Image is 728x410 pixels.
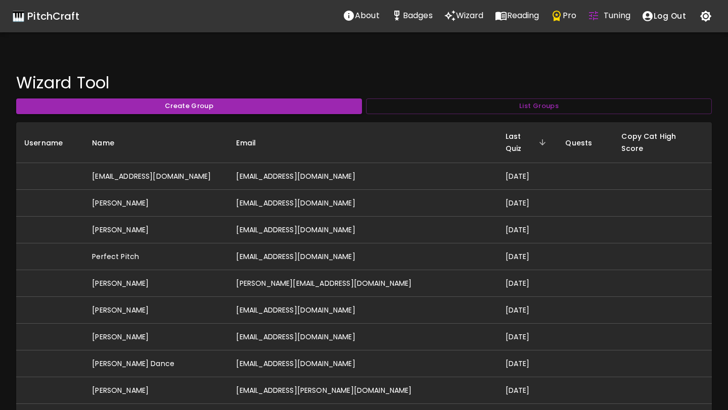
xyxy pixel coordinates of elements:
[497,377,558,404] td: [DATE]
[228,297,497,324] td: [EMAIL_ADDRESS][DOMAIN_NAME]
[489,6,545,26] button: Reading
[84,163,228,190] td: [EMAIL_ADDRESS][DOMAIN_NAME]
[582,6,636,26] button: Tuning Quiz
[456,10,484,22] p: Wizard
[228,270,497,297] td: [PERSON_NAME][EMAIL_ADDRESS][DOMAIN_NAME]
[228,243,497,270] td: [EMAIL_ADDRESS][DOMAIN_NAME]
[84,190,228,217] td: [PERSON_NAME]
[489,6,545,27] a: Reading
[228,324,497,350] td: [EMAIL_ADDRESS][DOMAIN_NAME]
[355,10,380,22] p: About
[506,130,550,155] span: Last Quiz
[604,10,630,22] p: Tuning
[24,137,76,149] span: Username
[12,8,79,24] a: 🎹 PitchCraft
[497,270,558,297] td: [DATE]
[84,377,228,404] td: [PERSON_NAME]
[228,190,497,217] td: [EMAIL_ADDRESS][DOMAIN_NAME]
[228,163,497,190] td: [EMAIL_ADDRESS][DOMAIN_NAME]
[16,73,712,93] h4: Wizard Tool
[366,98,712,114] button: List Groups
[621,130,704,155] span: Copy Cat High Score
[507,10,539,22] p: Reading
[497,217,558,243] td: [DATE]
[16,98,362,114] button: Create Group
[228,217,497,243] td: [EMAIL_ADDRESS][DOMAIN_NAME]
[545,6,582,27] a: Pro
[84,270,228,297] td: [PERSON_NAME]
[497,163,558,190] td: [DATE]
[385,6,438,26] button: Stats
[563,10,576,22] p: Pro
[337,6,385,27] a: About
[84,217,228,243] td: [PERSON_NAME]
[84,350,228,377] td: [PERSON_NAME] Dance
[337,6,385,26] button: About
[497,190,558,217] td: [DATE]
[228,377,497,404] td: [EMAIL_ADDRESS][PERSON_NAME][DOMAIN_NAME]
[497,243,558,270] td: [DATE]
[438,6,489,26] button: Wizard
[565,137,605,149] span: Quests
[84,243,228,270] td: Perfect Pitch
[438,6,489,27] a: Wizard
[497,324,558,350] td: [DATE]
[228,350,497,377] td: [EMAIL_ADDRESS][DOMAIN_NAME]
[92,137,127,149] span: Name
[385,6,438,27] a: Stats
[636,6,692,27] button: account of current user
[497,350,558,377] td: [DATE]
[84,324,228,350] td: [PERSON_NAME]
[582,6,636,27] a: Tuning Quiz
[236,137,269,149] span: Email
[497,297,558,324] td: [DATE]
[403,10,433,22] p: Badges
[545,6,582,26] button: Pro
[84,297,228,324] td: [PERSON_NAME]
